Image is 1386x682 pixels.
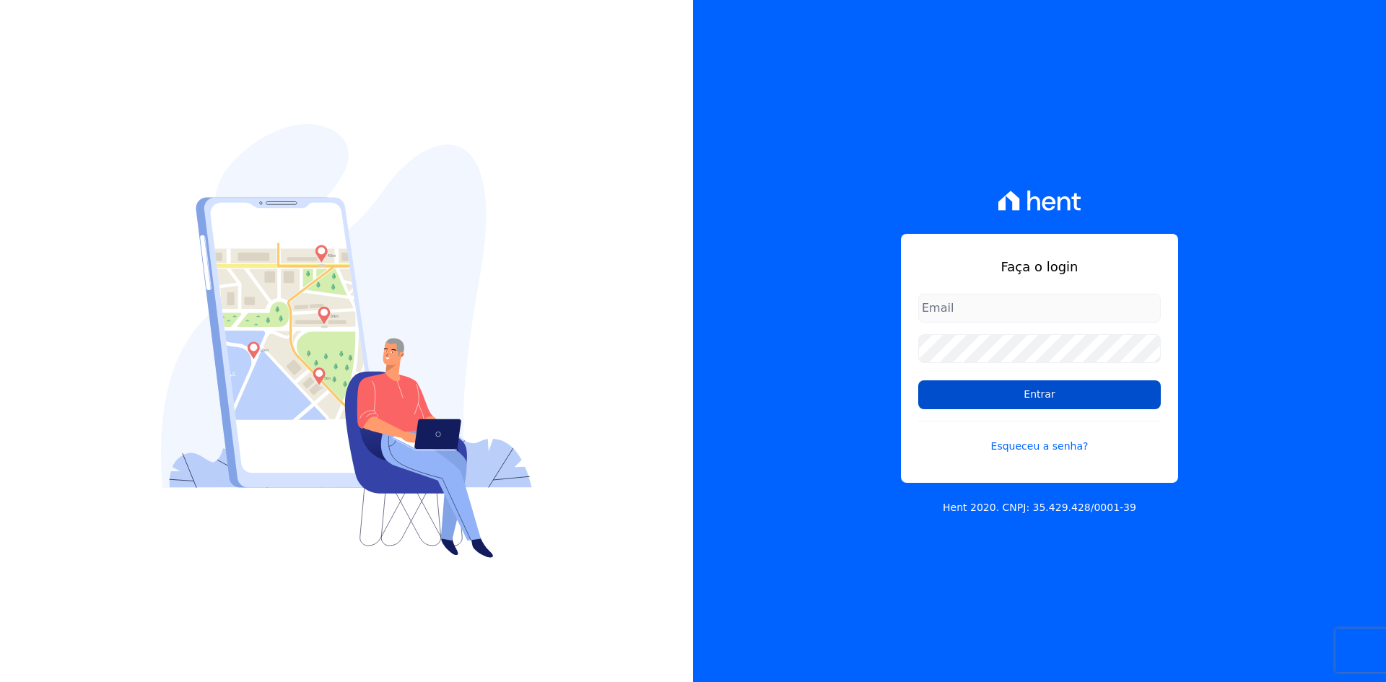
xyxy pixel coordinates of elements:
[943,500,1136,515] p: Hent 2020. CNPJ: 35.429.428/0001-39
[161,124,532,558] img: Login
[918,421,1161,454] a: Esqueceu a senha?
[918,380,1161,409] input: Entrar
[918,294,1161,323] input: Email
[918,257,1161,276] h1: Faça o login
